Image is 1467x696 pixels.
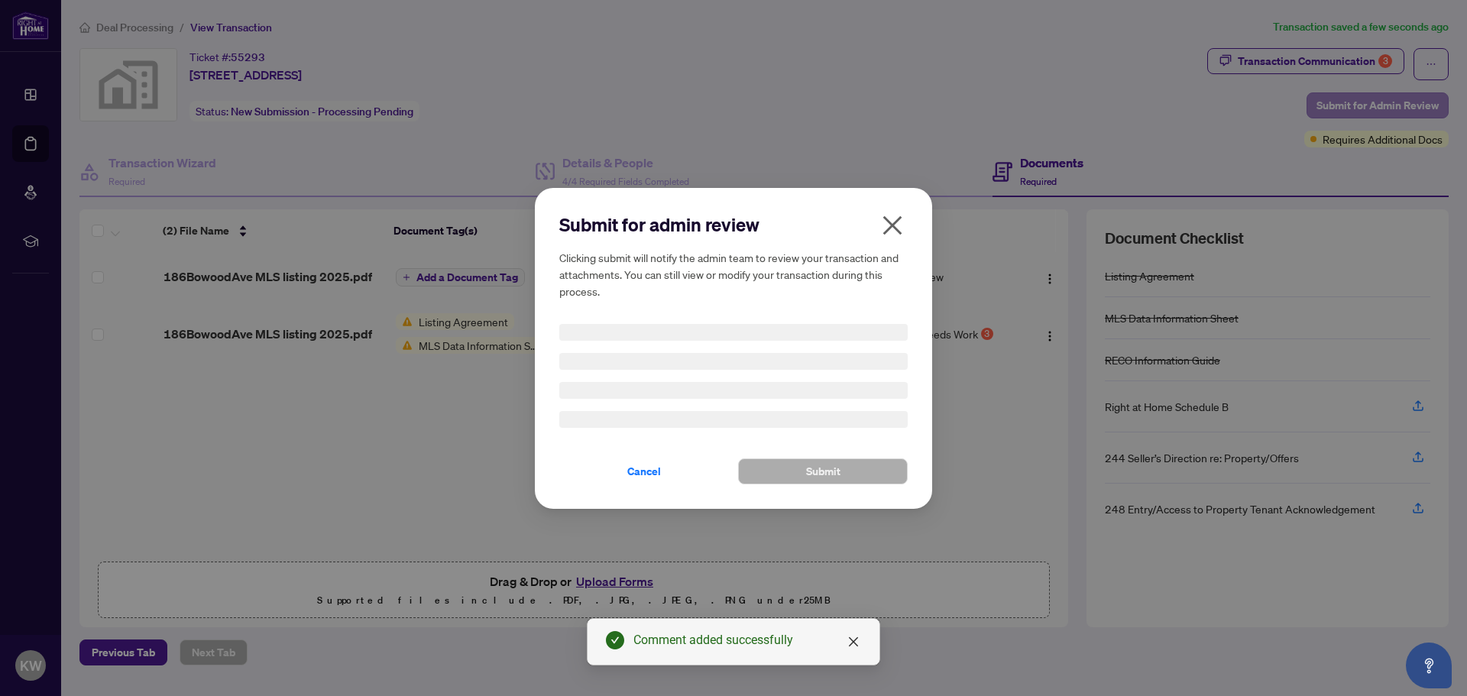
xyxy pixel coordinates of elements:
[633,631,861,649] div: Comment added successfully
[1406,643,1452,688] button: Open asap
[627,459,661,484] span: Cancel
[880,213,905,238] span: close
[559,249,908,299] h5: Clicking submit will notify the admin team to review your transaction and attachments. You can st...
[738,458,908,484] button: Submit
[559,212,908,237] h2: Submit for admin review
[845,633,862,650] a: Close
[559,458,729,484] button: Cancel
[606,631,624,649] span: check-circle
[847,636,860,648] span: close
